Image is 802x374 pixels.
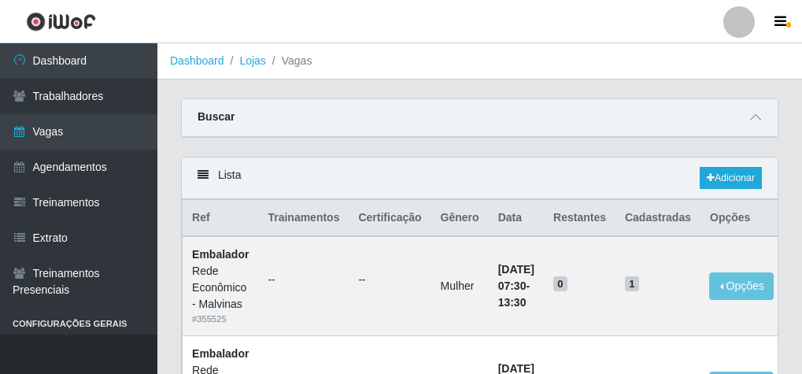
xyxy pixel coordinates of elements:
time: [DATE] 07:30 [498,263,534,292]
ul: -- [268,272,339,288]
a: Adicionar [700,167,762,189]
div: Lista [182,157,778,199]
strong: - [498,263,534,309]
strong: Buscar [198,110,235,123]
div: Rede Econômico - Malvinas [192,263,249,313]
th: Ref [183,200,259,237]
div: # 355525 [192,313,249,326]
span: 0 [553,276,567,292]
nav: breadcrumb [157,43,802,80]
th: Cadastradas [615,200,700,237]
img: CoreUI Logo [26,12,96,31]
button: Opções [710,272,774,300]
a: Lojas [239,54,265,67]
time: 13:30 [498,296,527,309]
td: Mulher [431,236,489,335]
span: 1 [625,276,639,292]
th: Certificação [349,200,431,237]
ul: -- [358,272,421,288]
a: Dashboard [170,54,224,67]
strong: Embalador [192,248,249,261]
th: Restantes [544,200,615,237]
th: Trainamentos [258,200,349,237]
th: Gênero [431,200,489,237]
th: Opções [700,200,784,237]
strong: Embalador [192,347,249,360]
th: Data [489,200,544,237]
li: Vagas [266,53,312,69]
